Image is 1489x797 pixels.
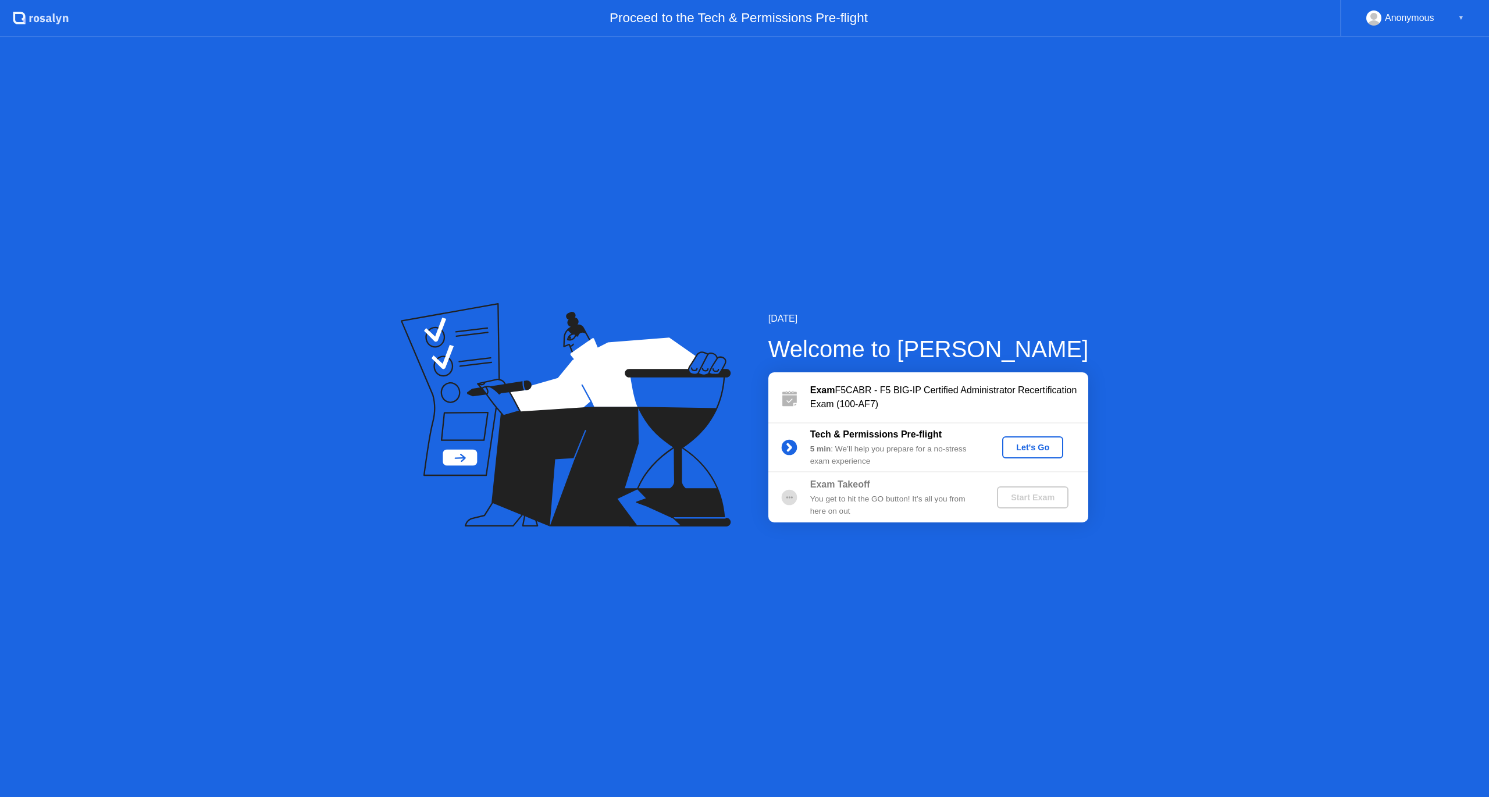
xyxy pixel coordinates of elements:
[768,312,1089,326] div: [DATE]
[768,332,1089,367] div: Welcome to [PERSON_NAME]
[810,383,1088,411] div: F5CABR - F5 BIG-IP Certified Administrator Recertification Exam (100-AF7)
[1002,436,1063,458] button: Let's Go
[810,429,942,439] b: Tech & Permissions Pre-flight
[1007,443,1059,452] div: Let's Go
[810,479,870,489] b: Exam Takeoff
[810,444,831,453] b: 5 min
[1002,493,1064,502] div: Start Exam
[1458,10,1464,26] div: ▼
[810,385,835,395] b: Exam
[810,443,978,467] div: : We’ll help you prepare for a no-stress exam experience
[1385,10,1434,26] div: Anonymous
[810,493,978,517] div: You get to hit the GO button! It’s all you from here on out
[997,486,1068,508] button: Start Exam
